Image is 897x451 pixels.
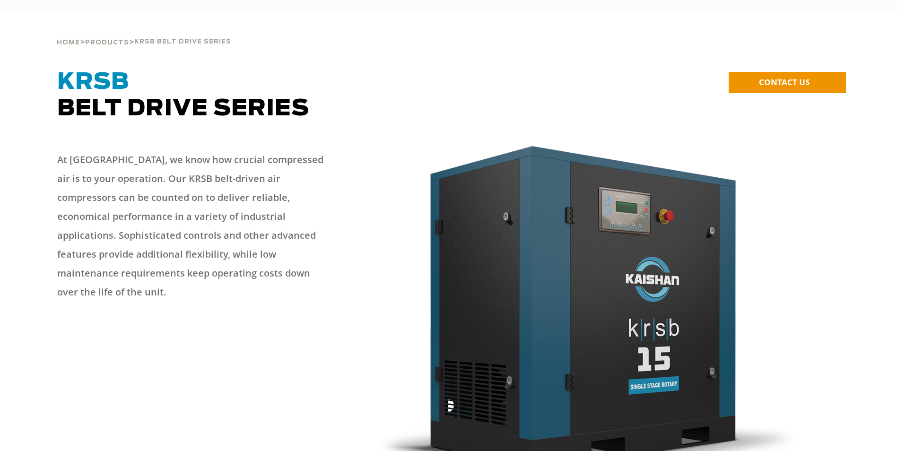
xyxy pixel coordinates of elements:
span: Products [85,40,129,46]
span: KRSB [57,71,129,94]
span: Belt Drive Series [57,71,309,120]
a: CONTACT US [729,72,846,93]
div: > > [57,14,231,50]
p: At [GEOGRAPHIC_DATA], we know how crucial compressed air is to your operation. Our KRSB belt-driv... [57,150,331,302]
span: krsb belt drive series [134,39,231,45]
span: CONTACT US [759,77,810,87]
span: Home [57,40,80,46]
a: Home [57,38,80,46]
a: Products [85,38,129,46]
